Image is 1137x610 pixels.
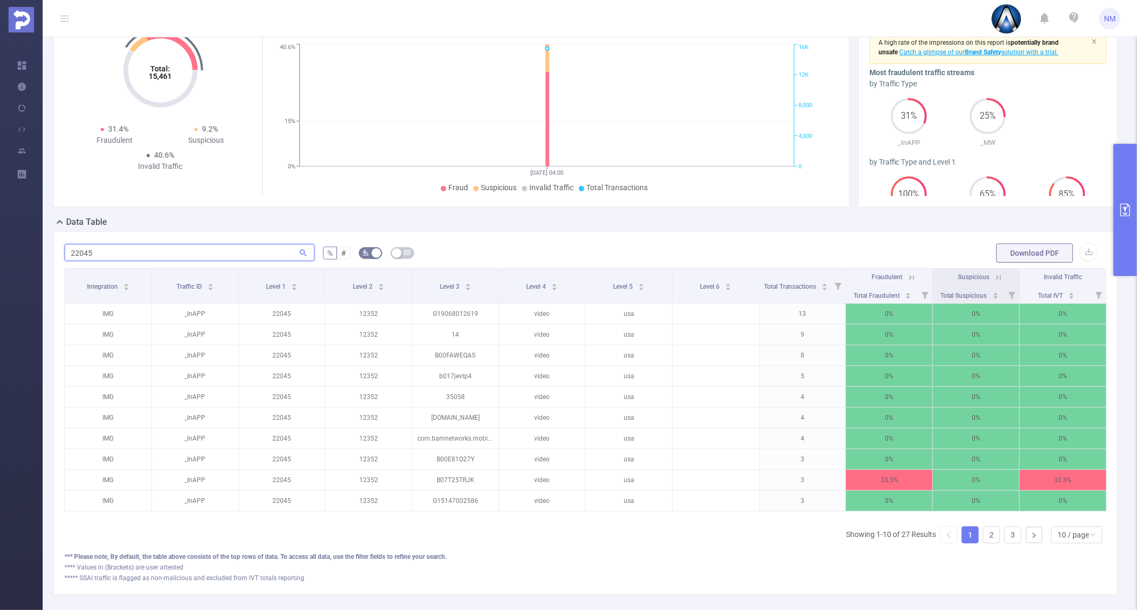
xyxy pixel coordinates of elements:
[799,163,802,170] tspan: 0
[325,428,412,449] p: 12352
[639,286,644,289] i: icon: caret-down
[821,282,827,285] i: icon: caret-up
[1020,428,1106,449] p: 0%
[412,304,498,324] p: G19068012619
[152,491,238,511] p: _InAPP
[115,161,206,172] div: Invalid Traffic
[291,282,297,285] i: icon: caret-up
[266,283,287,290] span: Level 1
[149,72,172,80] tspan: 15,461
[933,428,1019,449] p: 0%
[280,44,295,51] tspan: 40.6%
[933,366,1019,386] p: 0%
[285,118,295,125] tspan: 15%
[1004,286,1019,303] i: Filter menu
[152,387,238,407] p: _InAPP
[499,345,585,365] p: video
[152,366,238,386] p: _InAPP
[239,428,325,449] p: 22045
[983,527,999,543] a: 2
[239,324,325,345] p: 22045
[638,282,644,288] div: Sort
[69,135,160,146] div: Fraudulent
[846,526,936,543] li: Showing 1-10 of 27 Results
[499,304,585,324] p: video
[239,470,325,490] p: 22045
[207,286,213,289] i: icon: caret-down
[448,183,468,192] span: Fraud
[700,283,721,290] span: Level 6
[869,78,1107,90] div: by Traffic Type
[288,163,295,170] tspan: 0%
[207,282,213,285] i: icon: caret-up
[891,190,927,199] span: 100%
[499,470,585,490] p: video
[940,292,989,299] span: Total Suspicious
[65,366,151,386] p: IMG
[160,135,252,146] div: Suspicious
[530,169,563,176] tspan: [DATE] 04:00
[760,470,846,490] p: 3
[1044,273,1082,281] span: Invalid Traffic
[64,244,315,261] input: Search...
[291,286,297,289] i: icon: caret-down
[325,366,412,386] p: 12352
[1091,36,1098,47] button: icon: close
[325,470,412,490] p: 12352
[1091,38,1098,45] i: icon: close
[378,286,384,289] i: icon: caret-down
[499,449,585,469] p: video
[933,304,1019,324] p: 0%
[760,304,846,324] p: 13
[869,157,1107,168] div: by Traffic Type and Level 1
[586,491,672,511] p: usa
[1020,324,1106,345] p: 0%
[123,282,129,285] i: icon: caret-up
[586,183,648,192] span: Total Transactions
[65,304,151,324] p: IMG
[65,491,151,511] p: IMG
[725,282,731,285] i: icon: caret-up
[239,408,325,428] p: 22045
[412,387,498,407] p: 35058
[64,563,1107,572] div: **** Values in (Brackets) are user attested
[760,366,846,386] p: 5
[846,366,932,386] p: 0%
[983,526,1000,543] li: 2
[325,304,412,324] p: 12352
[993,295,998,298] i: icon: caret-down
[465,286,471,289] i: icon: caret-down
[933,491,1019,511] p: 0%
[291,282,297,288] div: Sort
[586,428,672,449] p: usa
[152,408,238,428] p: _InAPP
[1020,449,1106,469] p: 0%
[906,291,912,294] i: icon: caret-up
[412,345,498,365] p: B00FAWEQAS
[239,387,325,407] p: 22045
[552,282,558,285] i: icon: caret-up
[154,151,174,159] span: 40.6%
[325,449,412,469] p: 12352
[327,249,333,257] span: %
[239,366,325,386] p: 22045
[906,295,912,298] i: icon: caret-down
[846,324,932,345] p: 0%
[239,449,325,469] p: 22045
[760,345,846,365] p: 8
[65,408,151,428] p: IMG
[846,491,932,511] p: 0%
[152,449,238,469] p: _InAPP
[152,428,238,449] p: _InAPP
[586,324,672,345] p: usa
[821,286,827,289] i: icon: caret-down
[821,282,828,288] div: Sort
[527,283,548,290] span: Level 4
[325,324,412,345] p: 12352
[341,249,346,257] span: #
[1020,470,1106,490] p: 33.3%
[64,552,1107,562] div: *** Please note, By default, the table above consists of the top rows of data. To access all data...
[65,449,151,469] p: IMG
[586,366,672,386] p: usa
[846,470,932,490] p: 33.3%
